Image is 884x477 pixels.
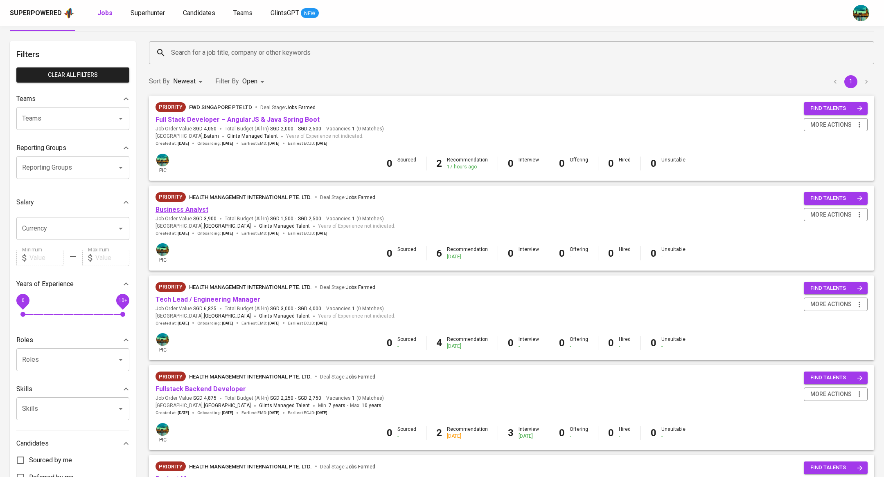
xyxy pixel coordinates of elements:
b: 0 [651,427,656,439]
span: HEALTH MANAGEMENT INTERNATIONAL PTE. LTD. [189,464,312,470]
span: [DATE] [316,410,327,416]
span: [DATE] [222,141,233,146]
p: Salary [16,197,34,207]
span: Deal Stage : [320,195,375,200]
span: [GEOGRAPHIC_DATA] , [156,312,251,320]
div: Interview [519,246,539,260]
div: - [619,433,631,440]
span: Total Budget (All-In) [225,395,321,402]
div: [DATE] [447,433,488,440]
span: Teams [233,9,253,17]
button: find talents [804,192,868,205]
span: Onboarding : [197,231,233,236]
span: Earliest EMD : [241,320,280,326]
span: Onboarding : [197,410,233,416]
div: Recommendation [447,426,488,440]
span: Earliest EMD : [241,410,280,416]
div: - [619,343,631,350]
div: Offering [570,336,588,350]
div: - [661,163,686,170]
p: Teams [16,94,36,104]
button: more actions [804,298,868,311]
div: pic [156,422,170,443]
span: SGD 3,900 [193,215,216,222]
span: Deal Stage : [320,464,375,470]
span: SGD 2,250 [270,395,293,402]
span: [GEOGRAPHIC_DATA] [204,222,251,231]
div: - [519,163,539,170]
div: Years of Experience [16,276,129,292]
div: Interview [519,336,539,350]
span: Onboarding : [197,141,233,146]
span: Years of Experience not indicated. [286,132,363,141]
span: [GEOGRAPHIC_DATA] [204,312,251,320]
button: more actions [804,118,868,132]
span: Years of Experience not indicated. [318,222,395,231]
b: 0 [387,427,392,439]
span: Earliest EMD : [241,141,280,146]
b: 0 [559,427,565,439]
span: Clear All filters [23,70,123,80]
span: 7 years [329,403,345,408]
button: more actions [804,387,868,401]
nav: pagination navigation [828,75,874,88]
span: SGD 6,825 [193,305,216,312]
span: Earliest ECJD : [288,141,327,146]
div: 17 hours ago [447,163,488,170]
img: a5d44b89-0c59-4c54-99d0-a63b29d42bd3.jpg [156,423,169,436]
span: Vacancies ( 0 Matches ) [326,305,384,312]
div: - [397,163,416,170]
b: Jobs [97,9,113,17]
p: Years of Experience [16,279,74,289]
b: 0 [387,158,392,169]
span: Total Budget (All-In) [225,215,321,222]
span: [DATE] [268,141,280,146]
span: [GEOGRAPHIC_DATA] , [156,402,251,410]
span: Job Order Value [156,215,216,222]
div: Teams [16,91,129,107]
button: Open [115,354,126,365]
span: [DATE] [268,320,280,326]
div: Roles [16,332,129,348]
div: New Job received from Demand Team [156,372,186,381]
b: 0 [608,248,614,259]
span: more actions [810,120,852,130]
span: SGD 2,500 [298,125,321,132]
span: SGD 2,750 [298,395,321,402]
span: HEALTH MANAGEMENT INTERNATIONAL PTE. LTD. [189,374,312,380]
b: 0 [387,248,392,259]
span: Deal Stage : [260,105,316,110]
span: SGD 4,050 [193,125,216,132]
div: Skills [16,381,129,397]
button: find talents [804,282,868,295]
a: Superhunter [131,8,167,18]
div: - [661,253,686,260]
span: 1 [351,395,355,402]
div: Offering [570,157,588,170]
span: Years of Experience not indicated. [318,312,395,320]
span: Earliest EMD : [241,231,280,236]
div: pic [156,332,170,354]
div: Salary [16,194,129,211]
img: a5d44b89-0c59-4c54-99d0-a63b29d42bd3.jpg [156,243,169,256]
span: Superhunter [131,9,165,17]
span: - [295,395,296,402]
span: [DATE] [222,320,233,326]
div: Sourced [397,336,416,350]
div: Open [242,74,267,89]
span: SGD 4,000 [298,305,321,312]
div: Sourced [397,426,416,440]
b: 0 [559,337,565,349]
div: pic [156,242,170,264]
span: [DATE] [178,141,189,146]
div: - [619,163,631,170]
a: Jobs [97,8,114,18]
span: SGD 2,000 [270,125,293,132]
b: 0 [608,427,614,439]
p: Candidates [16,439,49,448]
b: 6 [436,248,442,259]
span: Priority [156,373,186,381]
input: Value [29,250,63,266]
a: GlintsGPT NEW [271,8,319,18]
b: 0 [387,337,392,349]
